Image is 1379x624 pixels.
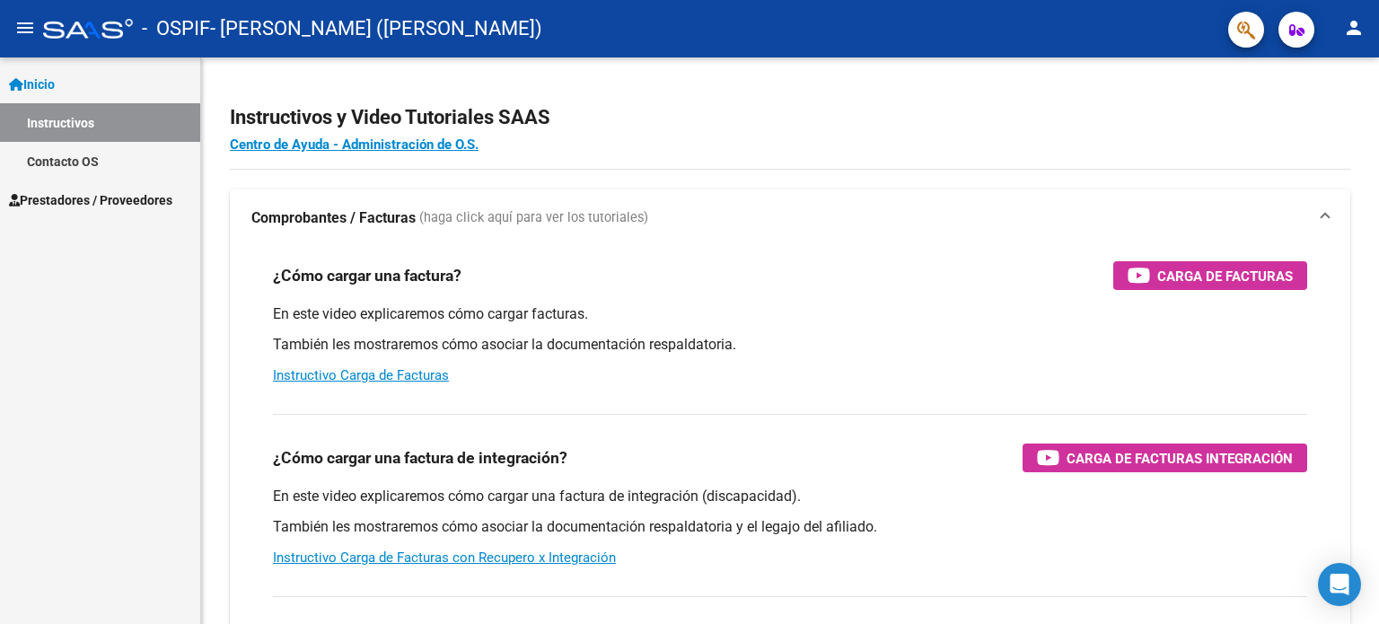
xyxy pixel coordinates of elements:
a: Instructivo Carga de Facturas [273,367,449,383]
button: Carga de Facturas [1113,261,1307,290]
span: Inicio [9,75,55,94]
span: - OSPIF [142,9,210,48]
a: Instructivo Carga de Facturas con Recupero x Integración [273,549,616,566]
span: Prestadores / Proveedores [9,190,172,210]
h3: ¿Cómo cargar una factura de integración? [273,445,567,470]
h2: Instructivos y Video Tutoriales SAAS [230,101,1350,135]
mat-icon: menu [14,17,36,39]
span: - [PERSON_NAME] ([PERSON_NAME]) [210,9,542,48]
h3: ¿Cómo cargar una factura? [273,263,461,288]
strong: Comprobantes / Facturas [251,208,416,228]
p: En este video explicaremos cómo cargar facturas. [273,304,1307,324]
p: En este video explicaremos cómo cargar una factura de integración (discapacidad). [273,487,1307,506]
span: Carga de Facturas [1157,265,1293,287]
span: Carga de Facturas Integración [1067,447,1293,470]
mat-icon: person [1343,17,1365,39]
mat-expansion-panel-header: Comprobantes / Facturas (haga click aquí para ver los tutoriales) [230,189,1350,247]
p: También les mostraremos cómo asociar la documentación respaldatoria y el legajo del afiliado. [273,517,1307,537]
span: (haga click aquí para ver los tutoriales) [419,208,648,228]
div: Open Intercom Messenger [1318,563,1361,606]
a: Centro de Ayuda - Administración de O.S. [230,136,479,153]
button: Carga de Facturas Integración [1023,444,1307,472]
p: También les mostraremos cómo asociar la documentación respaldatoria. [273,335,1307,355]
